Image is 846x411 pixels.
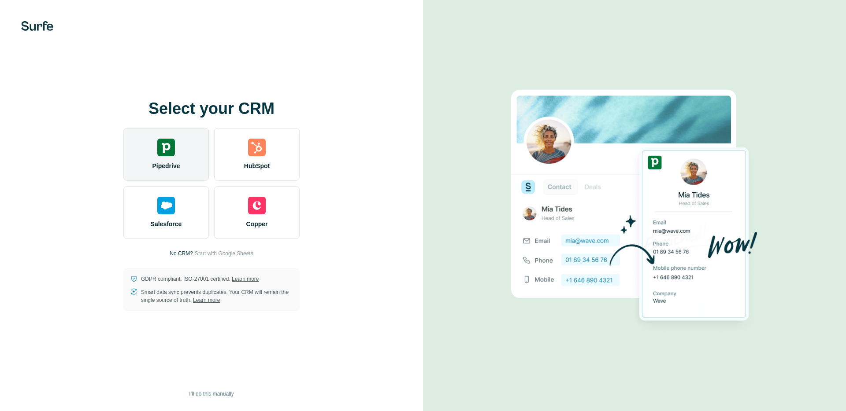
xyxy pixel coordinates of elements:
[248,197,266,214] img: copper's logo
[21,21,53,31] img: Surfe's logo
[123,100,300,117] h1: Select your CRM
[152,161,180,170] span: Pipedrive
[151,220,182,228] span: Salesforce
[157,197,175,214] img: salesforce's logo
[248,139,266,156] img: hubspot's logo
[511,75,758,336] img: PIPEDRIVE image
[246,220,268,228] span: Copper
[170,250,193,257] p: No CRM?
[195,250,253,257] button: Start with Google Sheets
[141,288,293,304] p: Smart data sync prevents duplicates. Your CRM will remain the single source of truth.
[244,161,270,170] span: HubSpot
[141,275,259,283] p: GDPR compliant. ISO-27001 certified.
[193,297,220,303] a: Learn more
[157,139,175,156] img: pipedrive's logo
[189,390,234,398] span: I’ll do this manually
[232,276,259,282] a: Learn more
[183,387,240,400] button: I’ll do this manually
